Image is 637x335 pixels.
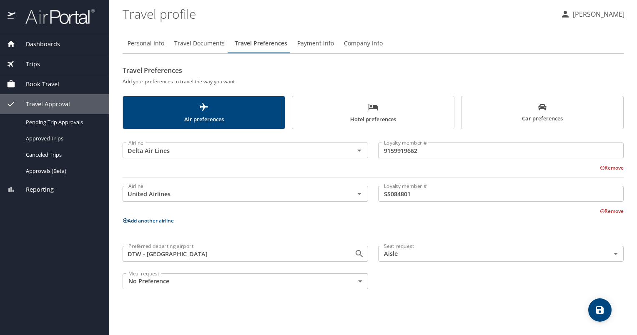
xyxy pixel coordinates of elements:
[123,1,554,27] h1: Travel profile
[378,246,624,262] div: Aisle
[235,38,287,49] span: Travel Preferences
[297,102,449,124] span: Hotel preferences
[570,9,624,19] p: [PERSON_NAME]
[344,38,383,49] span: Company Info
[354,248,365,260] button: Open
[125,248,341,259] input: Search for and select an airport
[600,207,624,215] button: Remove
[123,217,174,224] button: Add another airline
[8,8,16,25] img: icon-airportal.png
[26,135,99,142] span: Approved Trips
[354,188,365,200] button: Open
[128,102,280,124] span: Air preferences
[354,145,365,156] button: Open
[15,100,70,109] span: Travel Approval
[174,38,225,49] span: Travel Documents
[123,64,624,77] h2: Travel Preferences
[26,167,99,175] span: Approvals (Beta)
[125,188,341,199] input: Select an Airline
[26,118,99,126] span: Pending Trip Approvals
[15,60,40,69] span: Trips
[600,164,624,171] button: Remove
[15,80,59,89] span: Book Travel
[297,38,334,49] span: Payment Info
[588,298,612,322] button: save
[123,33,624,53] div: Profile
[15,40,60,49] span: Dashboards
[26,151,99,159] span: Canceled Trips
[123,77,624,86] h6: Add your preferences to travel the way you want
[16,8,95,25] img: airportal-logo.png
[557,7,628,22] button: [PERSON_NAME]
[15,185,54,194] span: Reporting
[128,38,164,49] span: Personal Info
[123,273,368,289] div: No Preference
[466,103,618,123] span: Car preferences
[123,96,624,129] div: scrollable force tabs example
[125,145,341,156] input: Select an Airline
